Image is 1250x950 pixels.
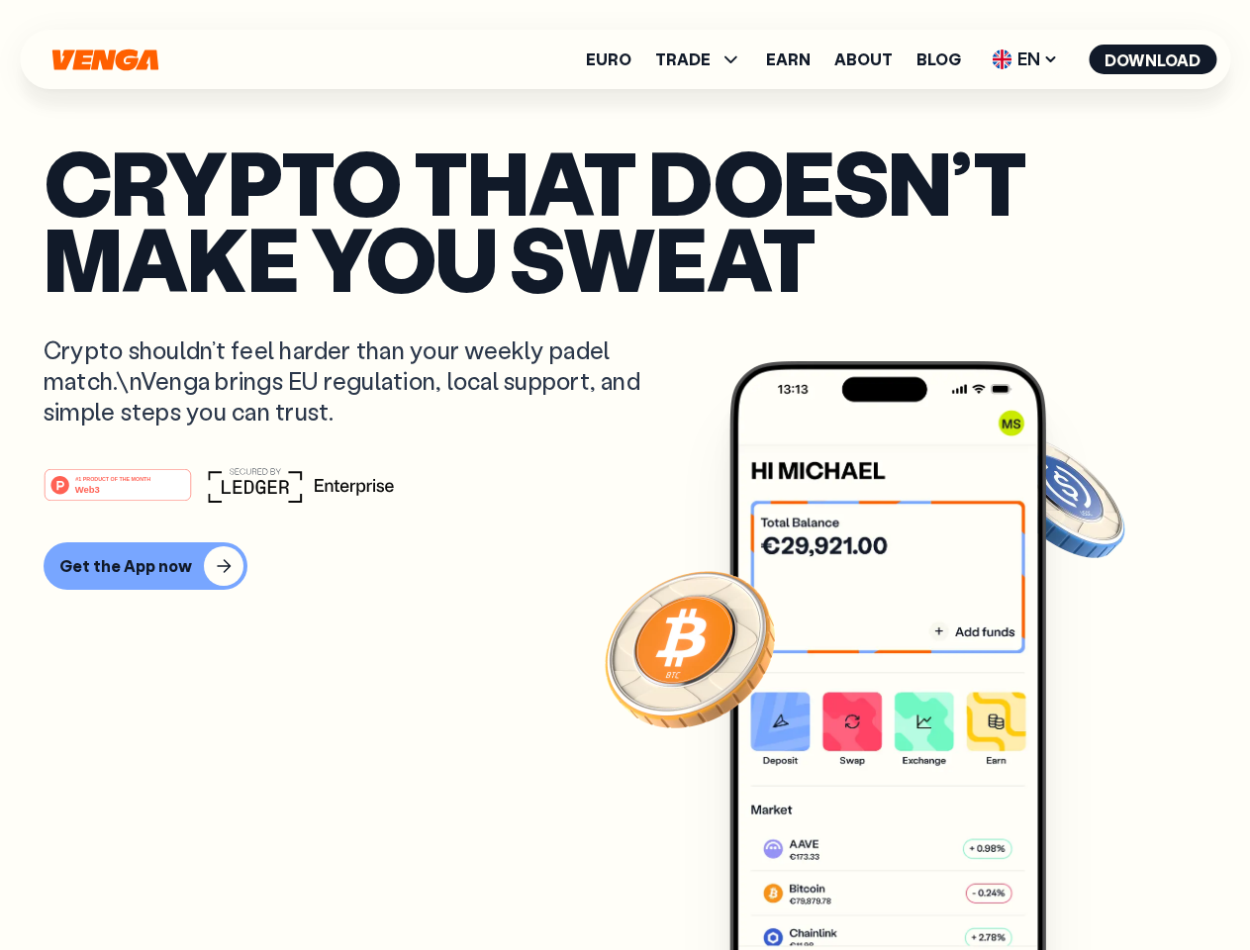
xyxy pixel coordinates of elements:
p: Crypto that doesn’t make you sweat [44,143,1206,295]
button: Download [1089,45,1216,74]
a: Blog [916,51,961,67]
img: USDC coin [987,426,1129,568]
span: TRADE [655,51,711,67]
img: Bitcoin [601,559,779,737]
tspan: Web3 [75,483,100,494]
span: EN [985,44,1065,75]
a: About [834,51,893,67]
a: Earn [766,51,811,67]
svg: Home [49,48,160,71]
img: flag-uk [992,49,1011,69]
p: Crypto shouldn’t feel harder than your weekly padel match.\nVenga brings EU regulation, local sup... [44,334,669,427]
a: #1 PRODUCT OF THE MONTHWeb3 [44,480,192,506]
a: Get the App now [44,542,1206,590]
tspan: #1 PRODUCT OF THE MONTH [75,475,150,481]
button: Get the App now [44,542,247,590]
a: Euro [586,51,631,67]
div: Get the App now [59,556,192,576]
span: TRADE [655,47,742,71]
